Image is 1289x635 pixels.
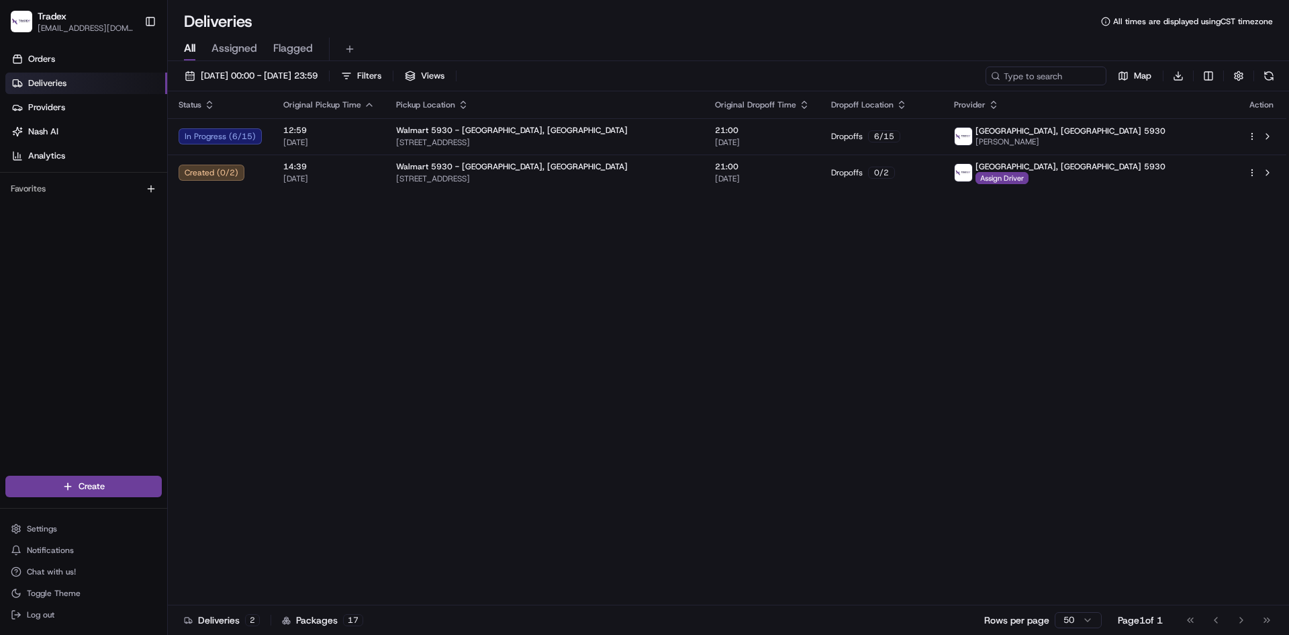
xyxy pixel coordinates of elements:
[868,167,895,179] div: 0 / 2
[28,126,58,138] span: Nash AI
[868,130,900,142] div: 6 / 15
[184,11,252,32] h1: Deliveries
[5,97,167,118] a: Providers
[283,99,361,110] span: Original Pickup Time
[28,77,66,89] span: Deliveries
[715,99,796,110] span: Original Dropoff Time
[179,67,324,85] button: [DATE] 00:00 - [DATE] 23:59
[211,40,257,56] span: Assigned
[396,161,628,172] span: Walmart 5930 - [GEOGRAPHIC_DATA], [GEOGRAPHIC_DATA]
[283,125,375,136] span: 12:59
[28,101,65,114] span: Providers
[28,53,55,65] span: Orders
[975,161,1165,172] span: [GEOGRAPHIC_DATA], [GEOGRAPHIC_DATA] 5930
[283,161,375,172] span: 14:39
[831,131,863,142] span: Dropoffs
[396,173,694,184] span: [STREET_ADDRESS]
[184,40,195,56] span: All
[5,178,162,200] div: Favorites
[715,161,810,172] span: 21:00
[245,614,260,626] div: 2
[955,164,972,181] img: 1679586894394
[5,73,167,94] a: Deliveries
[1112,67,1157,85] button: Map
[283,173,375,184] span: [DATE]
[343,614,363,626] div: 17
[955,128,972,145] img: 1679586894394
[27,609,54,620] span: Log out
[357,70,381,82] span: Filters
[396,137,694,148] span: [STREET_ADDRESS]
[831,167,863,178] span: Dropoffs
[27,545,74,556] span: Notifications
[421,70,444,82] span: Views
[283,137,375,148] span: [DATE]
[282,613,363,627] div: Packages
[5,476,162,497] button: Create
[27,566,76,577] span: Chat with us!
[38,9,66,23] button: Tradex
[27,588,81,599] span: Toggle Theme
[11,11,32,32] img: Tradex
[1259,67,1278,85] button: Refresh
[1118,613,1163,627] div: Page 1 of 1
[715,125,810,136] span: 21:00
[986,67,1106,85] input: Type to search
[954,99,986,110] span: Provider
[975,172,1029,184] span: Assign Driver
[273,40,313,56] span: Flagged
[79,480,105,493] span: Create
[5,562,162,581] button: Chat with us!
[1247,99,1276,110] div: Action
[396,99,455,110] span: Pickup Location
[5,541,162,560] button: Notifications
[5,48,167,70] a: Orders
[1113,16,1273,27] span: All times are displayed using CST timezone
[5,584,162,603] button: Toggle Theme
[201,70,318,82] span: [DATE] 00:00 - [DATE] 23:59
[975,126,1165,136] span: [GEOGRAPHIC_DATA], [GEOGRAPHIC_DATA] 5930
[184,613,260,627] div: Deliveries
[5,605,162,624] button: Log out
[5,145,167,167] a: Analytics
[27,523,57,534] span: Settings
[715,173,810,184] span: [DATE]
[28,150,65,162] span: Analytics
[335,67,387,85] button: Filters
[5,5,139,38] button: TradexTradex[EMAIL_ADDRESS][DOMAIN_NAME]
[399,67,450,85] button: Views
[179,99,201,110] span: Status
[396,125,628,136] span: Walmart 5930 - [GEOGRAPHIC_DATA], [GEOGRAPHIC_DATA]
[38,23,134,34] button: [EMAIL_ADDRESS][DOMAIN_NAME]
[715,137,810,148] span: [DATE]
[975,136,1165,147] span: [PERSON_NAME]
[831,99,894,110] span: Dropoff Location
[1134,70,1151,82] span: Map
[984,613,1049,627] p: Rows per page
[5,121,167,142] a: Nash AI
[5,519,162,538] button: Settings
